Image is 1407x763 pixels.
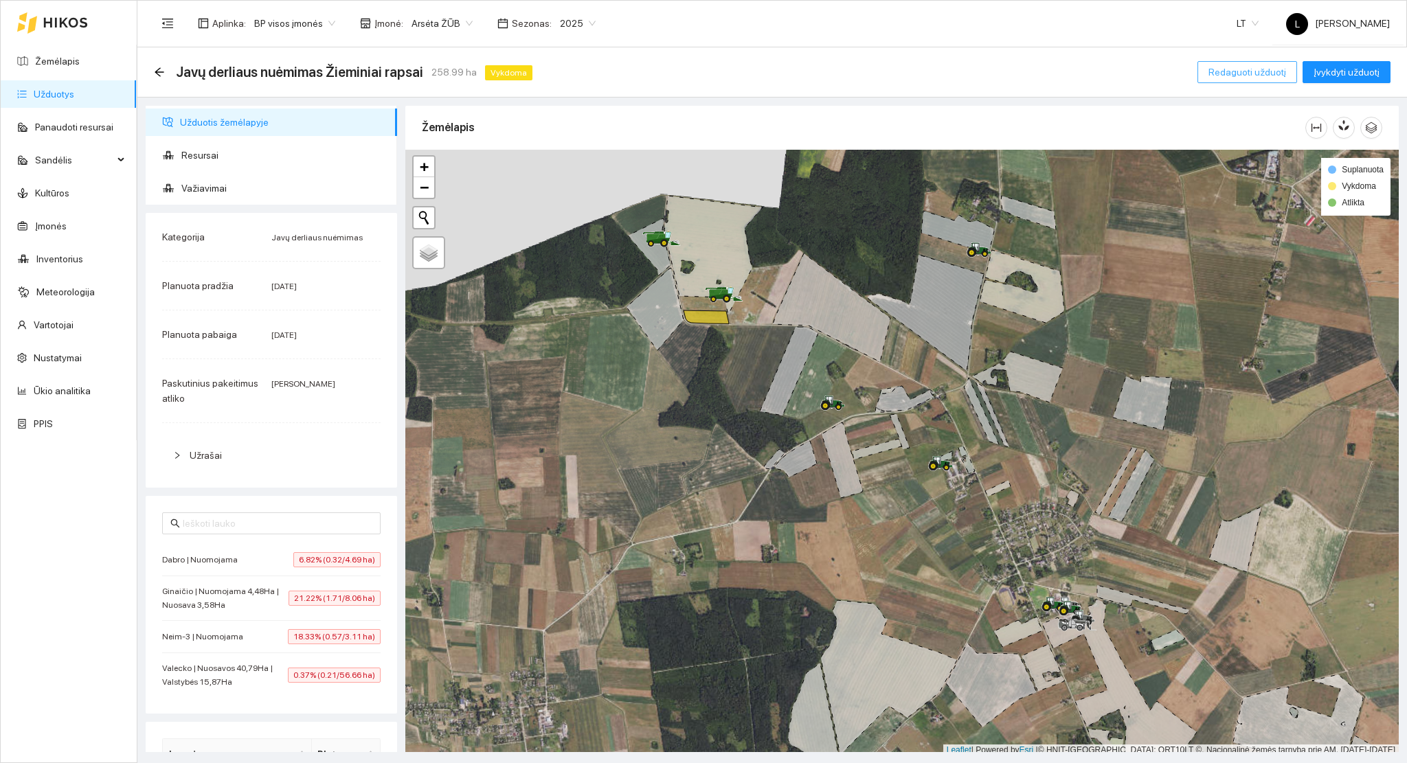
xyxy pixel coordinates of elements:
[34,89,74,100] a: Užduotys
[1237,13,1259,34] span: LT
[317,747,364,762] span: Plotas
[162,553,245,567] span: Dabro | Nuomojama
[1286,18,1390,29] span: [PERSON_NAME]
[288,629,381,644] span: 18.33% (0.57/3.11 ha)
[1303,61,1391,83] button: Įvykdyti užduotį
[212,16,246,31] span: Aplinka :
[183,516,372,531] input: Ieškoti lauko
[1020,745,1034,755] a: Esri
[414,207,434,228] button: Initiate a new search
[512,16,552,31] span: Sezonas :
[162,329,237,340] span: Planuota pabaiga
[181,174,386,202] span: Važiavimai
[162,378,258,404] span: Paskutinius pakeitimus atliko
[198,18,209,29] span: layout
[1305,117,1327,139] button: column-width
[162,280,234,291] span: Planuota pradžia
[35,187,69,198] a: Kultūros
[420,158,429,175] span: +
[560,13,596,34] span: 2025
[1314,65,1380,80] span: Įvykdyti užduotį
[35,146,113,174] span: Sandėlis
[36,253,83,264] a: Inventorius
[360,18,371,29] span: shop
[34,319,74,330] a: Vartotojai
[412,13,473,34] span: Arsėta ŽŪB
[154,67,165,78] span: arrow-left
[943,744,1399,756] div: | Powered by © HNIT-[GEOGRAPHIC_DATA]; ORT10LT ©, Nacionalinė žemės tarnyba prie AM, [DATE]-[DATE]
[1342,181,1376,191] span: Vykdoma
[162,231,205,242] span: Kategorija
[414,157,434,177] a: Zoom in
[1036,745,1038,755] span: |
[293,552,381,567] span: 6.82% (0.32/4.69 ha)
[497,18,508,29] span: calendar
[180,109,386,136] span: Užduotis žemėlapyje
[1295,13,1300,35] span: L
[190,450,222,461] span: Užrašai
[162,440,381,471] div: Užrašai
[162,661,288,689] span: Valecko | Nuosavos 40,79Ha | Valstybės 15,87Ha
[161,17,174,30] span: menu-fold
[173,451,181,459] span: right
[154,10,181,37] button: menu-fold
[288,668,381,683] span: 0.37% (0.21/56.66 ha)
[176,61,423,83] span: Javų derliaus nuėmimas Žieminiai rapsai
[271,379,335,389] span: [PERSON_NAME]
[170,519,180,528] span: search
[162,584,289,612] span: Ginaičio | Nuomojama 4,48Ha | Nuosava 3,58Ha
[271,233,363,242] span: Javų derliaus nuėmimas
[422,108,1305,147] div: Žemėlapis
[374,16,403,31] span: Įmonė :
[271,282,297,291] span: [DATE]
[947,745,971,755] a: Leaflet
[1306,122,1327,133] span: column-width
[431,65,477,80] span: 258.99 ha
[414,238,444,268] a: Layers
[36,286,95,297] a: Meteorologija
[420,179,429,196] span: −
[414,177,434,198] a: Zoom out
[34,418,53,429] a: PPIS
[254,13,335,34] span: BP visos įmonės
[1208,65,1286,80] span: Redaguoti užduotį
[35,56,80,67] a: Žemėlapis
[168,747,295,762] span: Įmonė
[485,65,532,80] span: Vykdoma
[271,330,297,340] span: [DATE]
[1197,67,1297,78] a: Redaguoti užduotį
[35,122,113,133] a: Panaudoti resursai
[154,67,165,78] div: Atgal
[289,591,381,606] span: 21.22% (1.71/8.06 ha)
[1342,198,1364,207] span: Atlikta
[34,385,91,396] a: Ūkio analitika
[1342,165,1384,174] span: Suplanuota
[34,352,82,363] a: Nustatymai
[162,630,250,644] span: Neim-3 | Nuomojama
[35,220,67,231] a: Įmonės
[181,141,386,169] span: Resursai
[1197,61,1297,83] button: Redaguoti užduotį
